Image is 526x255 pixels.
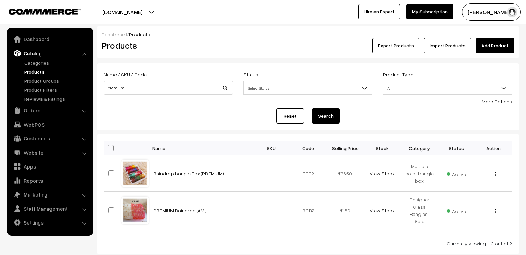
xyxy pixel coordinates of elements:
a: Marketing [9,188,91,201]
a: Website [9,146,91,159]
span: Select Status [244,82,372,94]
th: Status [438,141,475,155]
button: [PERSON_NAME] C [462,3,521,21]
td: RGB2 [290,192,327,229]
img: COMMMERCE [9,9,81,14]
h2: Products [102,40,232,51]
a: Products [22,68,91,75]
a: COMMMERCE [9,7,69,15]
a: Import Products [424,38,471,53]
button: Export Products [372,38,419,53]
div: Currently viewing 1-2 out of 2 [104,240,512,247]
th: Category [401,141,438,155]
th: Action [475,141,512,155]
th: Code [290,141,327,155]
a: Reports [9,174,91,187]
a: More Options [482,99,512,104]
a: Product Groups [22,77,91,84]
td: - [253,192,290,229]
span: All [383,82,512,94]
input: Name / SKU / Code [104,81,233,95]
a: View Stock [370,208,395,213]
a: Dashboard [9,33,91,45]
a: My Subscription [406,4,453,19]
td: Multiple color bangle box [401,155,438,192]
a: PREMIUM Raindrop (AMI) [153,208,207,213]
td: RBB2 [290,155,327,192]
a: Orders [9,104,91,117]
img: Menu [495,209,496,213]
button: [DOMAIN_NAME] [78,3,167,21]
a: Raindrop bangle Box (PREMIUM) [153,171,224,176]
th: SKU [253,141,290,155]
th: Selling Price [327,141,364,155]
td: 160 [327,192,364,229]
a: Settings [9,216,91,229]
img: Menu [495,172,496,176]
a: Catalog [9,47,91,60]
a: Staff Management [9,202,91,215]
button: Search [312,108,340,124]
span: All [383,81,512,95]
span: Active [447,169,466,178]
img: user [507,7,517,17]
a: Hire an Expert [358,4,400,19]
label: Product Type [383,71,413,78]
th: Stock [364,141,401,155]
a: Add Product [476,38,514,53]
a: Reviews & Ratings [22,95,91,102]
label: Name / SKU / Code [104,71,147,78]
td: - [253,155,290,192]
a: Customers [9,132,91,145]
a: Reset [276,108,304,124]
a: View Stock [370,171,395,176]
span: Products [129,31,150,37]
span: Active [447,206,466,215]
span: Select Status [243,81,373,95]
td: 3650 [327,155,364,192]
a: Categories [22,59,91,66]
td: Designer Glass Bangles, Sale [401,192,438,229]
a: WebPOS [9,118,91,131]
div: / [102,31,514,38]
a: Apps [9,160,91,173]
a: Product Filters [22,86,91,93]
label: Status [243,71,258,78]
a: Dashboard [102,31,127,37]
th: Name [149,141,253,155]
